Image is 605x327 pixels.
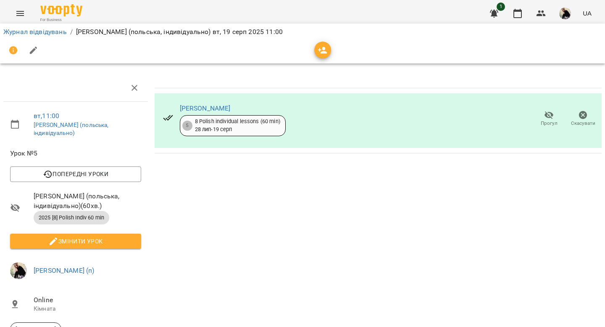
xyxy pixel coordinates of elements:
a: вт , 11:00 [34,112,59,120]
nav: breadcrumb [3,27,602,37]
a: [PERSON_NAME] (п) [34,266,95,274]
span: Скасувати [571,120,595,127]
p: Кімната [34,305,141,313]
span: Online [34,295,141,305]
img: 0c6ed0329b7ca94bd5cec2515854a76a.JPG [10,262,27,279]
a: [PERSON_NAME] (польська, індивідуально) [34,121,109,137]
button: UA [579,5,595,21]
div: 8 Polish individual lessons (60 min) 28 лип - 19 серп [195,118,280,133]
span: Прогул [541,120,558,127]
div: 5 [182,121,192,131]
a: Журнал відвідувань [3,28,67,36]
button: Попередні уроки [10,166,141,182]
button: Menu [10,3,30,24]
span: Урок №5 [10,148,141,158]
p: [PERSON_NAME] (польська, індивідуально) вт, 19 серп 2025 11:00 [76,27,283,37]
span: Змінити урок [17,236,134,246]
a: [PERSON_NAME] [180,104,231,112]
button: Прогул [532,107,566,131]
span: Попередні уроки [17,169,134,179]
span: 1 [497,3,505,11]
img: Voopty Logo [40,4,82,16]
img: 0c6ed0329b7ca94bd5cec2515854a76a.JPG [559,8,571,19]
button: Змінити урок [10,234,141,249]
span: [PERSON_NAME] (польська, індивідуально) ( 60 хв. ) [34,191,141,211]
span: For Business [40,17,82,23]
span: 2025 [8] Polish Indiv 60 min [34,214,109,222]
span: UA [583,9,592,18]
button: Скасувати [566,107,600,131]
li: / [70,27,73,37]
